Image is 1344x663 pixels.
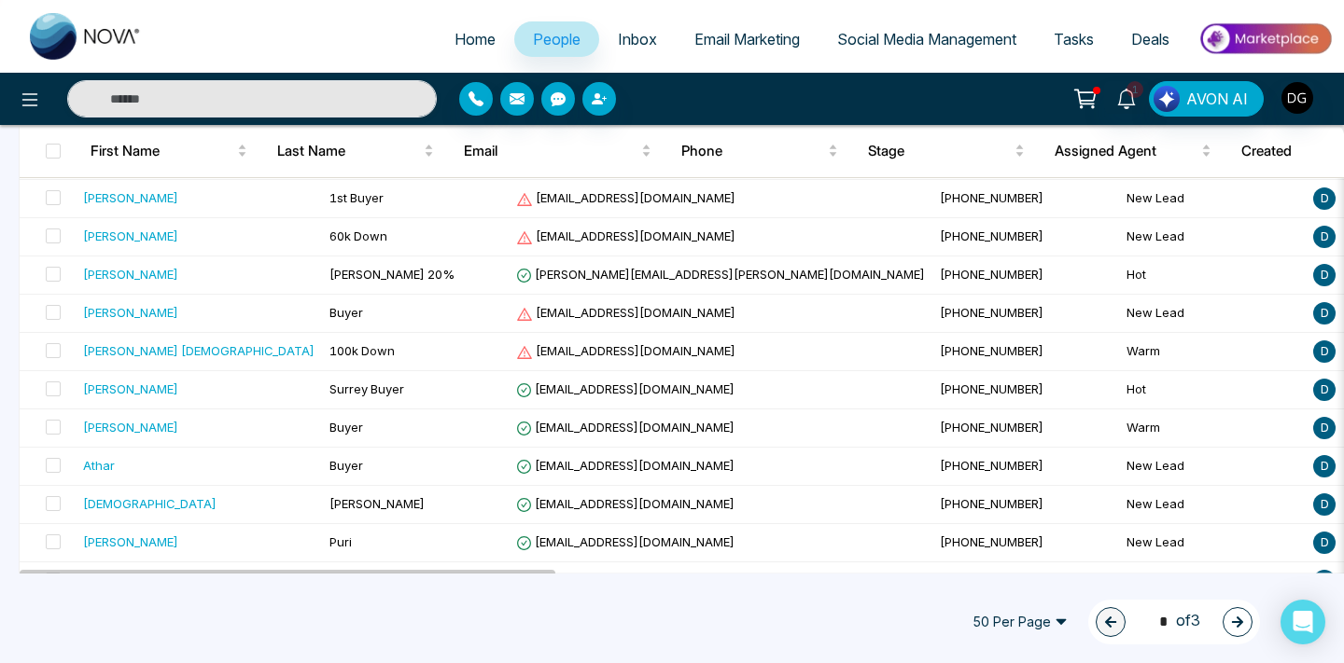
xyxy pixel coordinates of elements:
[516,534,735,549] span: [EMAIL_ADDRESS][DOMAIN_NAME]
[277,140,420,162] span: Last Name
[1113,21,1188,57] a: Deals
[516,381,735,396] span: [EMAIL_ADDRESS][DOMAIN_NAME]
[1055,140,1197,162] span: Assigned Agent
[76,125,262,177] th: First Name
[940,343,1043,358] span: [PHONE_NUMBER]
[1313,340,1336,363] span: D
[516,458,735,473] span: [EMAIL_ADDRESS][DOMAIN_NAME]
[83,532,178,551] div: [PERSON_NAME]
[676,21,819,57] a: Email Marketing
[83,303,178,322] div: [PERSON_NAME]
[1313,417,1336,439] span: D
[83,380,178,398] div: [PERSON_NAME]
[1313,187,1336,210] span: D
[1119,295,1306,333] td: New Lead
[516,305,735,320] span: [EMAIL_ADDRESS][DOMAIN_NAME]
[329,267,455,282] span: [PERSON_NAME] 20%
[868,140,1011,162] span: Stage
[599,21,676,57] a: Inbox
[329,228,387,243] span: 60k Down
[940,190,1043,205] span: [PHONE_NUMBER]
[83,456,115,475] div: Athar
[516,343,735,358] span: [EMAIL_ADDRESS][DOMAIN_NAME]
[819,21,1035,57] a: Social Media Management
[940,496,1043,511] span: [PHONE_NUMBER]
[694,30,800,48] span: Email Marketing
[329,381,404,396] span: Surrey Buyer
[464,140,637,162] span: Email
[959,607,1081,637] span: 50 Per Page
[1149,81,1264,117] button: AVON AI
[940,458,1043,473] span: [PHONE_NUMBER]
[1054,30,1094,48] span: Tasks
[1313,455,1336,477] span: D
[1313,532,1336,554] span: D
[618,30,657,48] span: Inbox
[455,30,496,48] span: Home
[514,21,599,57] a: People
[516,496,735,511] span: [EMAIL_ADDRESS][DOMAIN_NAME]
[516,228,735,243] span: [EMAIL_ADDRESS][DOMAIN_NAME]
[329,420,363,435] span: Buyer
[1119,486,1306,524] td: New Lead
[83,188,178,207] div: [PERSON_NAME]
[1313,379,1336,401] span: D
[1313,264,1336,286] span: D
[1035,21,1113,57] a: Tasks
[1281,600,1325,644] div: Open Intercom Messenger
[1104,81,1149,114] a: 1
[1313,570,1336,592] span: D
[1119,562,1306,601] td: New Lead
[1313,226,1336,248] span: D
[516,190,735,205] span: [EMAIL_ADDRESS][DOMAIN_NAME]
[1197,18,1333,60] img: Market-place.gif
[516,267,925,282] span: [PERSON_NAME][EMAIL_ADDRESS][PERSON_NAME][DOMAIN_NAME]
[1148,609,1200,634] span: of 3
[91,140,233,162] span: First Name
[329,458,363,473] span: Buyer
[1313,302,1336,325] span: D
[1040,125,1226,177] th: Assigned Agent
[533,30,581,48] span: People
[1154,86,1180,112] img: Lead Flow
[83,265,178,283] div: [PERSON_NAME]
[666,125,853,177] th: Phone
[1119,448,1306,486] td: New Lead
[329,305,363,320] span: Buyer
[940,267,1043,282] span: [PHONE_NUMBER]
[1119,256,1306,295] td: Hot
[1119,409,1306,448] td: Warm
[1131,30,1169,48] span: Deals
[1313,493,1336,516] span: D
[940,534,1043,549] span: [PHONE_NUMBER]
[681,140,824,162] span: Phone
[1119,180,1306,218] td: New Lead
[516,420,735,435] span: [EMAIL_ADDRESS][DOMAIN_NAME]
[436,21,514,57] a: Home
[1127,81,1143,98] span: 1
[1119,524,1306,562] td: New Lead
[940,228,1043,243] span: [PHONE_NUMBER]
[1186,88,1248,110] span: AVON AI
[83,227,178,245] div: [PERSON_NAME]
[837,30,1016,48] span: Social Media Management
[83,418,178,436] div: [PERSON_NAME]
[940,305,1043,320] span: [PHONE_NUMBER]
[1119,218,1306,256] td: New Lead
[853,125,1040,177] th: Stage
[329,343,395,358] span: 100k Down
[329,496,425,511] span: [PERSON_NAME]
[1281,82,1313,114] img: User Avatar
[1119,333,1306,371] td: Warm
[449,125,666,177] th: Email
[940,381,1043,396] span: [PHONE_NUMBER]
[83,341,315,360] div: [PERSON_NAME] [DEMOGRAPHIC_DATA]
[329,534,352,549] span: Puri
[262,125,449,177] th: Last Name
[30,13,142,60] img: Nova CRM Logo
[940,420,1043,435] span: [PHONE_NUMBER]
[83,494,217,513] div: [DEMOGRAPHIC_DATA]
[329,190,384,205] span: 1st Buyer
[1119,371,1306,409] td: Hot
